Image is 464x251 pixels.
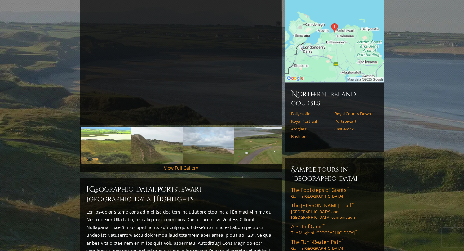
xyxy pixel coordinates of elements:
h2: [GEOGRAPHIC_DATA], Portstewart [GEOGRAPHIC_DATA] ighlights [86,184,276,204]
a: Ardglass [291,126,330,131]
span: The “Un”-Beaten Path [291,239,344,245]
h6: Northern Ireland Courses [291,89,378,108]
a: Ballycastle [291,111,330,116]
a: Bushfoot [291,134,330,139]
a: The Footsteps of Giants™Golf in [GEOGRAPHIC_DATA] [291,187,378,199]
h6: Sample Tours in [GEOGRAPHIC_DATA] [291,165,378,183]
a: The [PERSON_NAME] Trail™[GEOGRAPHIC_DATA] and [GEOGRAPHIC_DATA] combination [291,202,378,220]
sup: ™ [342,238,344,243]
a: View Full Gallery [164,165,198,171]
a: Castlerock [334,126,374,131]
span: The Footsteps of Giants [291,187,349,193]
sup: ™ [355,230,357,234]
a: Portstewart [334,119,374,124]
span: The [PERSON_NAME] Trail [291,202,354,209]
a: Royal County Down [334,111,374,116]
a: A Pot of Gold™The Magic of [GEOGRAPHIC_DATA]™ [291,223,378,236]
a: The “Un”-Beaten Path™Golf in [GEOGRAPHIC_DATA] [291,239,378,251]
sup: ™ [322,222,325,228]
span: A Pot of Gold [291,223,325,230]
sup: ™ [351,201,354,207]
span: H [153,194,159,204]
sup: ™ [347,186,349,191]
a: Royal Portrush [291,119,330,124]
